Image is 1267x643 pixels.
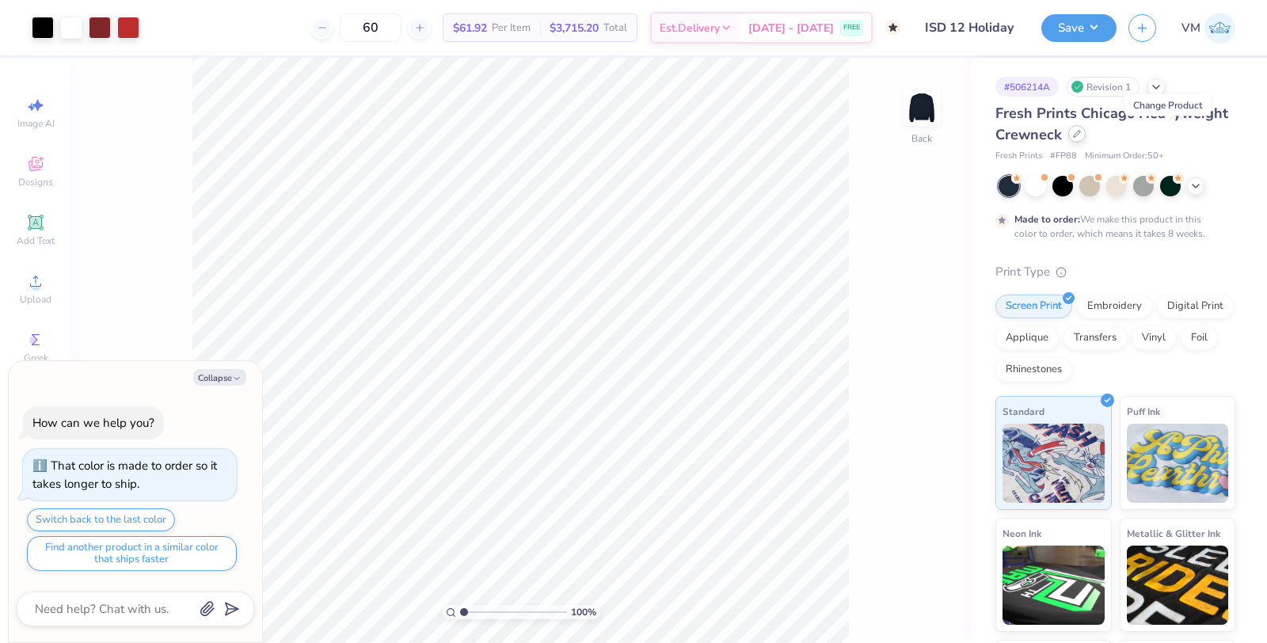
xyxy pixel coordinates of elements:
[913,12,1029,44] input: Untitled Design
[1003,424,1105,503] img: Standard
[1127,525,1220,542] span: Metallic & Glitter Ink
[1204,13,1235,44] img: Viraj Middha
[1181,326,1218,350] div: Foil
[748,20,834,36] span: [DATE] - [DATE]
[1157,295,1234,318] div: Digital Print
[1181,13,1235,44] a: VM
[995,150,1042,163] span: Fresh Prints
[1067,77,1140,97] div: Revision 1
[1181,19,1200,37] span: VM
[24,352,48,364] span: Greek
[1124,94,1211,116] div: Change Product
[995,358,1072,382] div: Rhinestones
[1003,525,1041,542] span: Neon Ink
[193,369,246,386] button: Collapse
[571,605,596,619] span: 100 %
[1063,326,1127,350] div: Transfers
[20,293,51,306] span: Upload
[995,263,1235,281] div: Print Type
[340,13,401,42] input: – –
[843,22,860,33] span: FREE
[1085,150,1164,163] span: Minimum Order: 50 +
[1050,150,1077,163] span: # FP88
[603,20,627,36] span: Total
[27,536,237,571] button: Find another product in a similar color that ships faster
[1003,546,1105,625] img: Neon Ink
[1014,213,1080,226] strong: Made to order:
[17,234,55,247] span: Add Text
[1014,212,1209,241] div: We make this product in this color to order, which means it takes 8 weeks.
[453,20,487,36] span: $61.92
[995,295,1072,318] div: Screen Print
[1003,403,1044,420] span: Standard
[18,176,53,188] span: Designs
[911,131,932,146] div: Back
[27,508,175,531] button: Switch back to the last color
[995,77,1059,97] div: # 506214A
[906,92,938,124] img: Back
[17,117,55,130] span: Image AI
[995,326,1059,350] div: Applique
[1041,14,1117,42] button: Save
[995,104,1228,144] span: Fresh Prints Chicago Heavyweight Crewneck
[660,20,720,36] span: Est. Delivery
[32,415,154,431] div: How can we help you?
[550,20,599,36] span: $3,715.20
[1127,403,1160,420] span: Puff Ink
[492,20,531,36] span: Per Item
[1077,295,1152,318] div: Embroidery
[1127,424,1229,503] img: Puff Ink
[32,458,217,492] div: That color is made to order so it takes longer to ship.
[1127,546,1229,625] img: Metallic & Glitter Ink
[1132,326,1176,350] div: Vinyl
